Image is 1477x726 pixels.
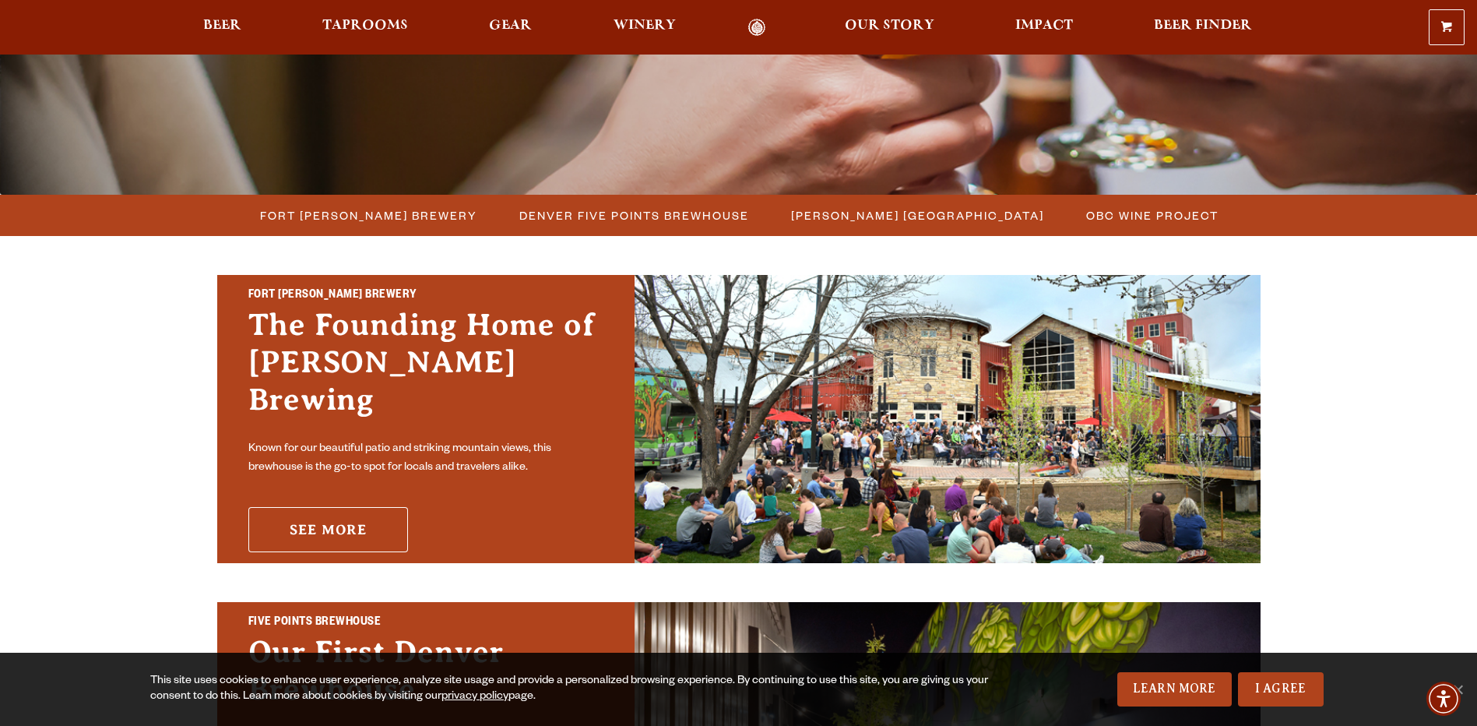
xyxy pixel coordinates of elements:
span: Denver Five Points Brewhouse [519,204,749,227]
div: Accessibility Menu [1426,682,1461,716]
a: privacy policy [441,691,508,703]
span: Fort [PERSON_NAME] Brewery [260,204,477,227]
a: Our Story [835,19,944,37]
a: Gear [479,19,542,37]
img: Fort Collins Brewery & Taproom' [635,275,1261,563]
h3: The Founding Home of [PERSON_NAME] Brewing [248,306,603,434]
span: Beer Finder [1154,19,1252,32]
a: Impact [1005,19,1083,37]
a: Odell Home [728,19,786,37]
h2: Five Points Brewhouse [248,613,603,633]
p: Known for our beautiful patio and striking mountain views, this brewhouse is the go-to spot for l... [248,440,603,478]
span: [PERSON_NAME] [GEOGRAPHIC_DATA] [791,204,1044,227]
a: [PERSON_NAME] [GEOGRAPHIC_DATA] [782,204,1052,227]
a: Denver Five Points Brewhouse [510,204,757,227]
span: Impact [1015,19,1073,32]
span: Winery [614,19,676,32]
span: Gear [489,19,532,32]
a: OBC Wine Project [1077,204,1226,227]
a: Beer [193,19,251,37]
a: See More [248,507,408,552]
h2: Fort [PERSON_NAME] Brewery [248,286,603,306]
a: Fort [PERSON_NAME] Brewery [251,204,485,227]
a: Winery [603,19,686,37]
h3: Our First Denver Brewhouse [248,633,603,724]
span: Taprooms [322,19,408,32]
a: Taprooms [312,19,418,37]
span: OBC Wine Project [1086,204,1219,227]
a: I Agree [1238,672,1324,707]
div: This site uses cookies to enhance user experience, analyze site usage and provide a personalized ... [150,674,990,705]
a: Beer Finder [1144,19,1262,37]
a: Learn More [1117,672,1232,707]
span: Our Story [845,19,934,32]
span: Beer [203,19,241,32]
